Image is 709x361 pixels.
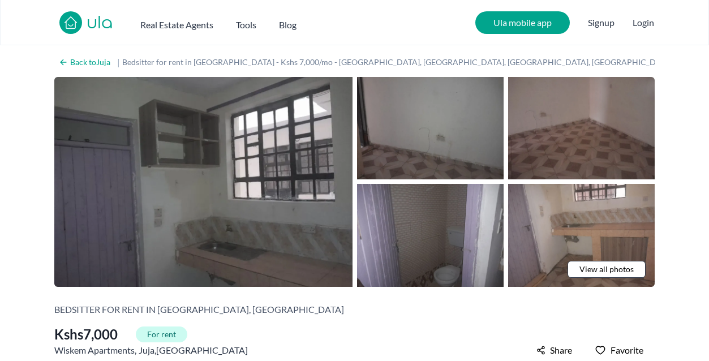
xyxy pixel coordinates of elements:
[236,18,256,32] h2: Tools
[475,11,570,34] a: Ula mobile app
[588,11,615,34] span: Signup
[87,14,113,34] a: ula
[236,14,256,32] button: Tools
[611,343,643,357] span: Favorite
[633,16,654,29] button: Login
[54,325,118,343] span: Kshs 7,000
[357,77,504,179] img: Bedsitter for rent in Juja - Kshs 7,000/mo - near Wiskem Apartments, Juja, Kenya, Kiambu County -...
[357,184,504,286] img: Bedsitter for rent in Juja - Kshs 7,000/mo - near Wiskem Apartments, Juja, Kenya, Kiambu County -...
[579,264,634,275] span: View all photos
[568,261,646,278] a: View all photos
[140,18,213,32] h2: Real Estate Agents
[54,77,353,287] img: Bedsitter for rent in Juja - Kshs 7,000/mo - near Wiskem Apartments, Juja, Kenya, Kiambu County -...
[139,343,154,357] a: Juja
[70,57,110,68] h2: Back to Juja
[279,14,297,32] a: Blog
[136,326,187,342] span: For rent
[508,77,655,179] img: Bedsitter for rent in Juja - Kshs 7,000/mo - near Wiskem Apartments, Juja, Kenya, Kiambu County -...
[54,303,344,316] h2: Bedsitter for rent in [GEOGRAPHIC_DATA], [GEOGRAPHIC_DATA]
[140,14,319,32] nav: Main
[140,14,213,32] button: Real Estate Agents
[54,54,115,70] a: Back toJuja
[117,55,120,69] span: |
[508,184,655,286] img: Bedsitter for rent in Juja - Kshs 7,000/mo - near Wiskem Apartments, Juja, Kenya, Kiambu County -...
[279,18,297,32] h2: Blog
[122,57,684,68] h1: Bedsitter for rent in [GEOGRAPHIC_DATA] - Kshs 7,000/mo - [GEOGRAPHIC_DATA], [GEOGRAPHIC_DATA], [...
[550,343,572,357] span: Share
[54,343,248,357] span: Wiskem Apartments , , [GEOGRAPHIC_DATA]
